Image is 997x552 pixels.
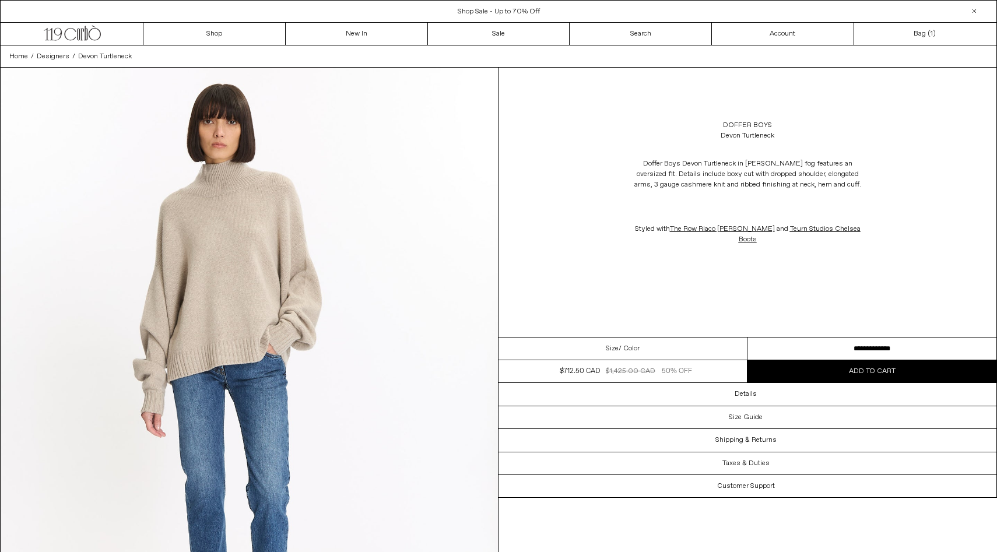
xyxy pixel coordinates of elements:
div: $1,425.00 CAD [606,366,655,377]
a: Search [570,23,712,45]
div: $712.50 CAD [560,366,600,377]
span: Add to cart [849,367,896,376]
a: New In [286,23,428,45]
div: Devon Turtleneck [721,131,774,141]
span: The Row Riaco [PERSON_NAME] [670,224,775,234]
a: Designers [37,51,69,62]
h3: Customer Support [717,482,775,490]
span: Doffer Boys Devon Turtleneck in [PERSON_NAME] fog features an oversized fit. Details include boxy... [634,159,861,189]
a: Home [9,51,28,62]
span: / Color [619,343,640,354]
a: Account [712,23,854,45]
a: Sale [428,23,570,45]
span: / [31,51,34,62]
span: 1 [931,29,933,38]
button: Add to cart [747,360,996,382]
a: Doffer Boys [723,120,772,131]
div: 50% OFF [662,366,692,377]
a: Teurn Studios Chelsea Boots [739,224,861,244]
h3: Details [735,390,757,398]
h3: Shipping & Returns [715,436,777,444]
span: Devon Turtleneck [78,52,132,61]
span: Size [606,343,619,354]
a: Devon Turtleneck [78,51,132,62]
a: Bag () [854,23,996,45]
a: Shop [143,23,286,45]
h3: Taxes & Duties [722,459,770,467]
a: Shop Sale - Up to 70% Off [458,7,540,16]
span: Designers [37,52,69,61]
span: / [72,51,75,62]
a: The Row Riaco [PERSON_NAME] [670,224,777,234]
span: ) [931,29,936,39]
span: Styled with and [635,224,861,244]
h3: Size Guide [729,413,763,421]
span: Home [9,52,28,61]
